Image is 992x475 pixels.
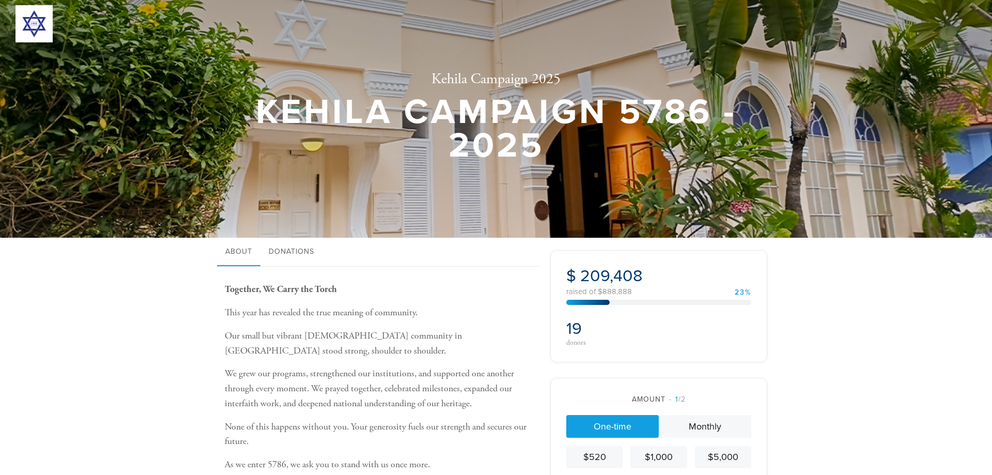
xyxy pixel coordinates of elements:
[16,5,53,42] img: 300x300_JWB%20logo.png
[260,238,322,267] a: Donations
[225,329,535,359] p: Our small but vibrant [DEMOGRAPHIC_DATA] community in [GEOGRAPHIC_DATA] stood strong, shoulder to...
[253,96,739,162] h1: Kehila Campaign 5786 - 2025
[225,305,535,320] p: This year has revealed the true meaning of community.
[669,395,686,404] span: /2
[253,71,739,88] h2: Kehila Campaign 2025
[225,283,337,295] b: Together, We Carry the Torch
[630,446,687,468] a: $1,000
[225,420,535,450] p: None of this happens without you. Your generosity fuels our strength and secures our future.
[225,457,535,472] p: As we enter 5786, we ask you to stand with us once more.
[570,450,618,464] div: $520
[566,394,751,405] div: Amount
[566,446,623,468] a: $520
[675,395,678,404] span: 1
[695,446,751,468] a: $5,000
[634,450,683,464] div: $1,000
[566,319,656,339] h2: 19
[566,266,576,286] span: $
[699,450,747,464] div: $5,000
[566,415,659,438] a: One-time
[580,266,643,286] span: 209,408
[735,289,751,296] div: 23%
[566,288,751,296] div: raised of $888,888
[659,415,751,438] a: Monthly
[225,366,535,411] p: We grew our programs, strengthened our institutions, and supported one another through every mome...
[566,339,656,346] div: donors
[217,238,260,267] a: About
